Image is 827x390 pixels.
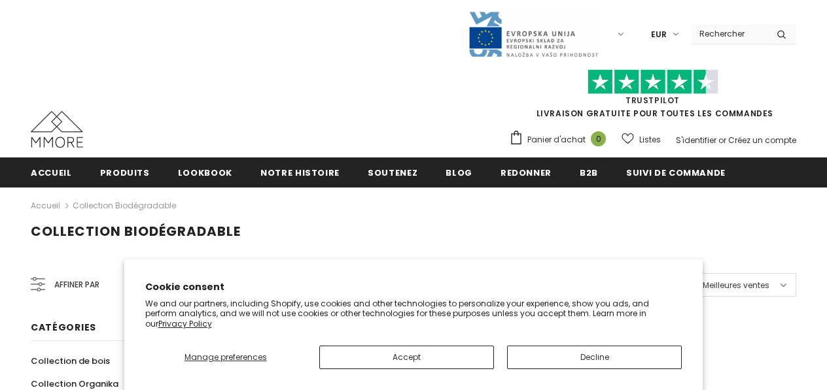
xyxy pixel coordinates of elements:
[446,167,472,179] span: Blog
[728,135,796,146] a: Créez un compte
[73,200,176,211] a: Collection biodégradable
[145,299,682,329] p: We and our partners, including Shopify, use cookies and other technologies to personalize your ex...
[507,346,682,369] button: Decline
[54,278,99,292] span: Affiner par
[626,167,726,179] span: Suivi de commande
[31,378,118,390] span: Collection Organika
[31,198,60,214] a: Accueil
[718,135,726,146] span: or
[527,133,586,146] span: Panier d'achat
[145,280,682,294] h2: Cookie consent
[580,167,598,179] span: B2B
[100,167,150,179] span: Produits
[625,95,680,106] a: TrustPilot
[31,167,72,179] span: Accueil
[692,24,767,43] input: Search Site
[468,28,599,39] a: Javni Razpis
[368,167,417,179] span: soutenez
[368,157,417,187] a: soutenez
[31,349,110,372] a: Collection de bois
[591,131,606,146] span: 0
[501,157,552,187] a: Redonner
[676,135,716,146] a: S'identifier
[580,157,598,187] a: B2B
[509,130,612,150] a: Panier d'achat 0
[158,318,212,329] a: Privacy Policy
[145,346,306,369] button: Manage preferences
[651,28,667,41] span: EUR
[639,133,661,146] span: Listes
[178,167,232,179] span: Lookbook
[31,355,110,367] span: Collection de bois
[31,111,83,148] img: Cas MMORE
[501,167,552,179] span: Redonner
[100,157,150,187] a: Produits
[588,69,718,95] img: Faites confiance aux étoiles pilotes
[185,351,267,363] span: Manage preferences
[260,157,340,187] a: Notre histoire
[626,157,726,187] a: Suivi de commande
[622,128,661,151] a: Listes
[446,157,472,187] a: Blog
[31,321,96,334] span: Catégories
[509,75,796,119] span: LIVRAISON GRATUITE POUR TOUTES LES COMMANDES
[31,222,241,240] span: Collection biodégradable
[468,10,599,58] img: Javni Razpis
[319,346,494,369] button: Accept
[178,157,232,187] a: Lookbook
[260,167,340,179] span: Notre histoire
[31,157,72,187] a: Accueil
[703,279,769,292] span: Meilleures ventes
